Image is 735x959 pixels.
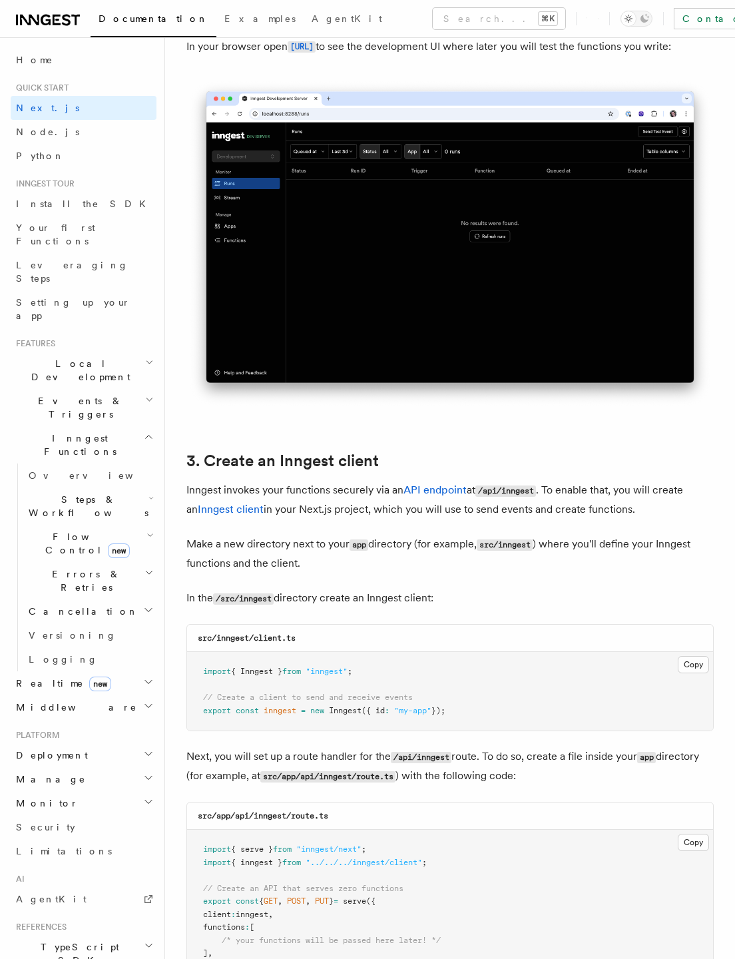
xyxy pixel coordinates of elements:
code: src/inngest/client.ts [198,633,296,643]
span: ({ id [362,706,385,715]
span: Install the SDK [16,198,154,209]
span: : [231,910,236,919]
span: AgentKit [16,894,87,904]
span: , [268,910,273,919]
a: Node.js [11,120,156,144]
span: Platform [11,730,60,741]
span: Flow Control [23,530,146,557]
span: }); [431,706,445,715]
span: } [329,896,334,906]
span: Errors & Retries [23,567,144,594]
span: from [273,844,292,854]
a: 3. Create an Inngest client [186,452,379,470]
a: Home [11,48,156,72]
span: inngest [236,910,268,919]
button: Flow Controlnew [23,525,156,562]
button: Toggle dark mode [620,11,652,27]
span: Next.js [16,103,79,113]
span: Cancellation [23,605,138,618]
span: new [310,706,324,715]
a: Limitations [11,839,156,863]
span: Local Development [11,357,145,384]
button: Events & Triggers [11,389,156,426]
code: /src/inngest [213,593,274,605]
span: "inngest" [306,667,348,676]
span: new [108,543,130,558]
span: ; [422,858,427,867]
span: Versioning [29,630,117,641]
span: Logging [29,654,98,665]
a: Documentation [91,4,216,37]
span: Home [16,53,53,67]
span: import [203,858,231,867]
p: Inngest invokes your functions securely via an at . To enable that, you will create an in your Ne... [186,481,714,519]
span: ; [362,844,366,854]
a: Leveraging Steps [11,253,156,290]
span: ({ [366,896,375,906]
span: Python [16,151,65,161]
div: Inngest Functions [11,464,156,671]
span: "../../../inngest/client" [306,858,422,867]
span: AI [11,874,25,884]
a: Python [11,144,156,168]
span: Inngest tour [11,178,75,189]
span: Events & Triggers [11,394,145,421]
button: Inngest Functions [11,426,156,464]
a: Your first Functions [11,216,156,253]
a: Install the SDK [11,192,156,216]
p: Make a new directory next to your directory (for example, ) where you'll define your Inngest func... [186,535,714,573]
p: In your browser open to see the development UI where later you will test the functions you write: [186,37,714,57]
span: Middleware [11,701,137,714]
span: = [334,896,338,906]
code: /api/inngest [391,752,451,763]
span: Your first Functions [16,222,95,246]
span: Documentation [99,13,208,24]
span: export [203,896,231,906]
span: import [203,844,231,854]
a: Overview [23,464,156,487]
span: ] [203,948,208,958]
span: { serve } [231,844,273,854]
button: Realtimenew [11,671,156,695]
p: In the directory create an Inngest client: [186,589,714,608]
button: Middleware [11,695,156,719]
button: Steps & Workflows [23,487,156,525]
span: // Create an API that serves zero functions [203,884,403,893]
span: from [282,667,301,676]
span: Leveraging Steps [16,260,128,284]
span: = [301,706,306,715]
span: functions [203,922,245,932]
span: from [282,858,301,867]
span: AgentKit [312,13,382,24]
span: Steps & Workflows [23,493,148,519]
span: Node.js [16,127,79,137]
span: Inngest [329,706,362,715]
span: Quick start [11,83,69,93]
span: References [11,922,67,932]
span: Monitor [11,797,79,810]
a: AgentKit [11,887,156,911]
a: Security [11,815,156,839]
span: Security [16,822,75,832]
code: src/app/api/inngest/route.ts [198,811,328,820]
span: , [278,896,282,906]
span: , [306,896,310,906]
span: PUT [315,896,329,906]
span: serve [343,896,366,906]
span: client [203,910,231,919]
span: inngest [264,706,296,715]
span: Realtime [11,677,111,690]
span: ; [348,667,352,676]
img: Inngest Dev Server's 'Runs' tab with no data [186,78,714,410]
button: Copy [678,834,709,851]
span: export [203,706,231,715]
a: Versioning [23,623,156,647]
a: [URL] [288,40,316,53]
button: Monitor [11,791,156,815]
button: Cancellation [23,599,156,623]
p: Next, you will set up a route handler for the route. To do so, create a file inside your director... [186,747,714,786]
span: /* your functions will be passed here later! */ [222,936,441,945]
a: Inngest client [198,503,264,515]
span: { Inngest } [231,667,282,676]
code: [URL] [288,41,316,53]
